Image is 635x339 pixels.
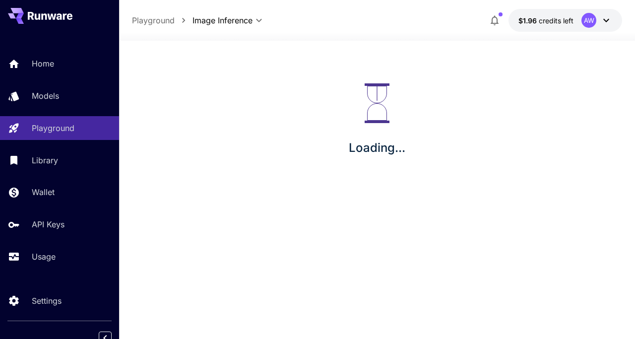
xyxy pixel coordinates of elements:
p: Wallet [32,186,55,198]
p: Models [32,90,59,102]
p: Loading... [349,139,405,157]
p: Usage [32,251,56,263]
p: Settings [32,295,62,307]
a: Playground [132,14,175,26]
button: $1.958AW [508,9,622,32]
p: Home [32,58,54,69]
div: AW [581,13,596,28]
div: $1.958 [518,15,573,26]
span: Image Inference [192,14,253,26]
p: Library [32,154,58,166]
nav: breadcrumb [132,14,192,26]
span: credits left [539,16,573,25]
p: API Keys [32,218,64,230]
span: $1.96 [518,16,539,25]
p: Playground [32,122,74,134]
